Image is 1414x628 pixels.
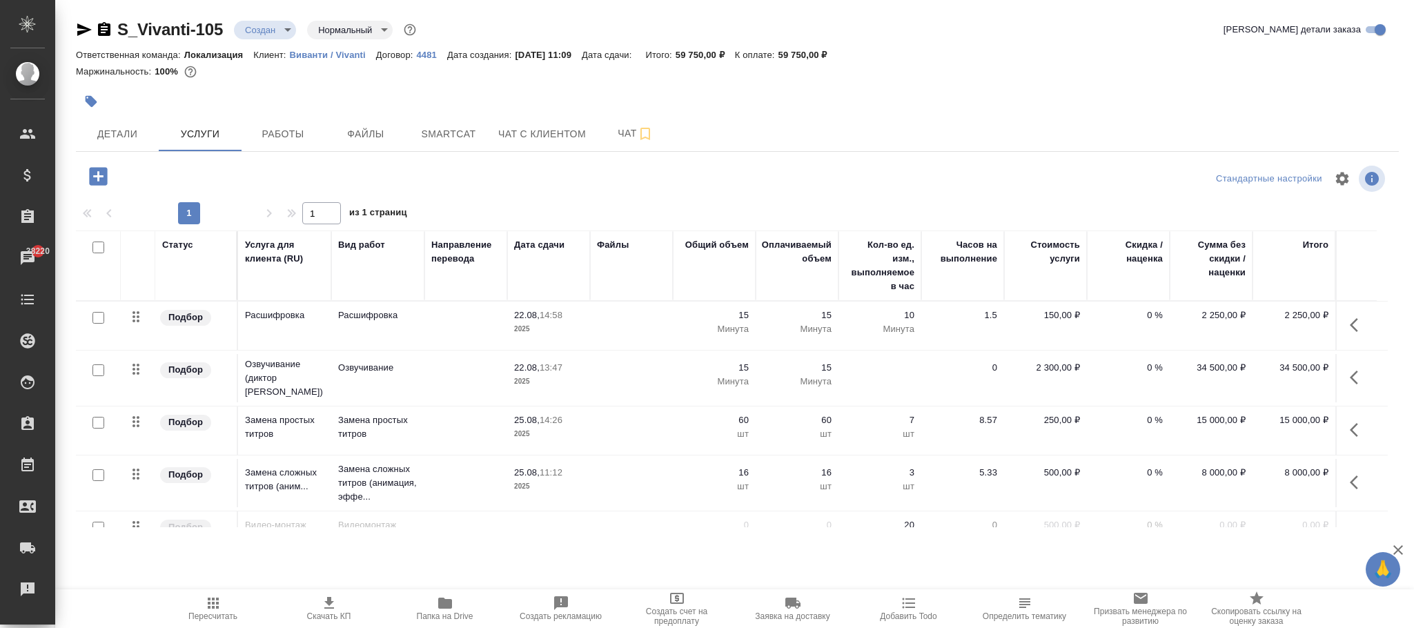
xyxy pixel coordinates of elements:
[290,48,376,60] a: Виванти / Vivanti
[1094,466,1163,480] p: 0 %
[416,48,446,60] a: 4481
[735,50,778,60] p: К оплате:
[431,238,500,266] div: Направление перевода
[515,50,582,60] p: [DATE] 11:09
[234,21,296,39] div: Создан
[845,322,914,336] p: Минута
[763,427,832,441] p: шт
[1094,413,1163,427] p: 0 %
[540,310,562,320] p: 14:58
[685,238,749,252] div: Общий объем
[680,480,749,493] p: шт
[250,126,316,143] span: Работы
[245,238,324,266] div: Услуга для клиента (RU)
[168,363,203,377] p: Подбор
[76,66,155,77] p: Маржинальность:
[1259,466,1328,480] p: 8 000,00 ₽
[1212,168,1326,190] div: split button
[18,244,58,258] span: 38220
[84,126,150,143] span: Детали
[1011,361,1080,375] p: 2 300,00 ₽
[1011,308,1080,322] p: 150,00 ₽
[168,520,203,534] p: Подбор
[845,466,914,480] p: 3
[1366,552,1400,587] button: 🙏
[921,406,1004,455] td: 8.57
[637,126,654,142] svg: Подписаться
[514,467,540,478] p: 25.08,
[1259,518,1328,532] p: 0,00 ₽
[333,126,399,143] span: Файлы
[1177,518,1246,532] p: 0,00 ₽
[307,21,393,39] div: Создан
[253,50,289,60] p: Клиент:
[1303,238,1328,252] div: Итого
[921,459,1004,507] td: 5.33
[514,310,540,320] p: 22.08,
[514,375,583,389] p: 2025
[845,238,914,293] div: Кол-во ед. изм., выполняемое в час
[763,361,832,375] p: 15
[540,362,562,373] p: 13:47
[1094,518,1163,532] p: 0 %
[680,413,749,427] p: 60
[415,126,482,143] span: Smartcat
[162,238,193,252] div: Статус
[245,413,324,441] p: Замена простых титров
[290,50,376,60] p: Виванти / Vivanti
[680,322,749,336] p: Минута
[514,362,540,373] p: 22.08,
[1177,308,1246,322] p: 2 250,00 ₽
[1359,166,1388,192] span: Посмотреть информацию
[921,302,1004,350] td: 1.5
[514,480,583,493] p: 2025
[338,238,385,252] div: Вид работ
[1224,23,1361,37] span: [PERSON_NAME] детали заказа
[1342,361,1375,394] button: Показать кнопки
[168,468,203,482] p: Подбор
[314,24,376,36] button: Нормальный
[3,241,52,275] a: 38220
[763,413,832,427] p: 60
[79,162,117,190] button: Добавить услугу
[1094,238,1163,266] div: Скидка / наценка
[1011,466,1080,480] p: 500,00 ₽
[540,467,562,478] p: 11:12
[763,466,832,480] p: 16
[338,462,418,504] p: Замена сложных титров (анимация, эффе...
[845,308,914,322] p: 10
[416,50,446,60] p: 4481
[117,20,223,39] a: S_Vivanti-105
[845,480,914,493] p: шт
[602,125,669,142] span: Чат
[338,413,418,441] p: Замена простых титров
[1259,361,1328,375] p: 34 500,00 ₽
[514,427,583,441] p: 2025
[245,466,324,493] p: Замена сложных титров (аним...
[168,415,203,429] p: Подбор
[763,322,832,336] p: Минута
[1342,518,1375,551] button: Показать кнопки
[1177,361,1246,375] p: 34 500,00 ₽
[245,308,324,322] p: Расшифровка
[514,238,564,252] div: Дата сдачи
[582,50,635,60] p: Дата сдачи:
[845,413,914,427] p: 7
[540,415,562,425] p: 14:26
[168,311,203,324] p: Подбор
[338,518,418,532] p: Видеомонтаж
[338,308,418,322] p: Расшифровка
[1094,308,1163,322] p: 0 %
[921,511,1004,560] td: 0
[680,308,749,322] p: 15
[928,238,997,266] div: Часов на выполнение
[1259,413,1328,427] p: 15 000,00 ₽
[349,204,407,224] span: из 1 страниц
[447,50,515,60] p: Дата создания:
[76,50,184,60] p: Ответственная команда:
[1011,413,1080,427] p: 250,00 ₽
[241,24,279,36] button: Создан
[181,63,199,81] button: 0.00 RUB;
[184,50,254,60] p: Локализация
[401,21,419,39] button: Доп статусы указывают на важность/срочность заказа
